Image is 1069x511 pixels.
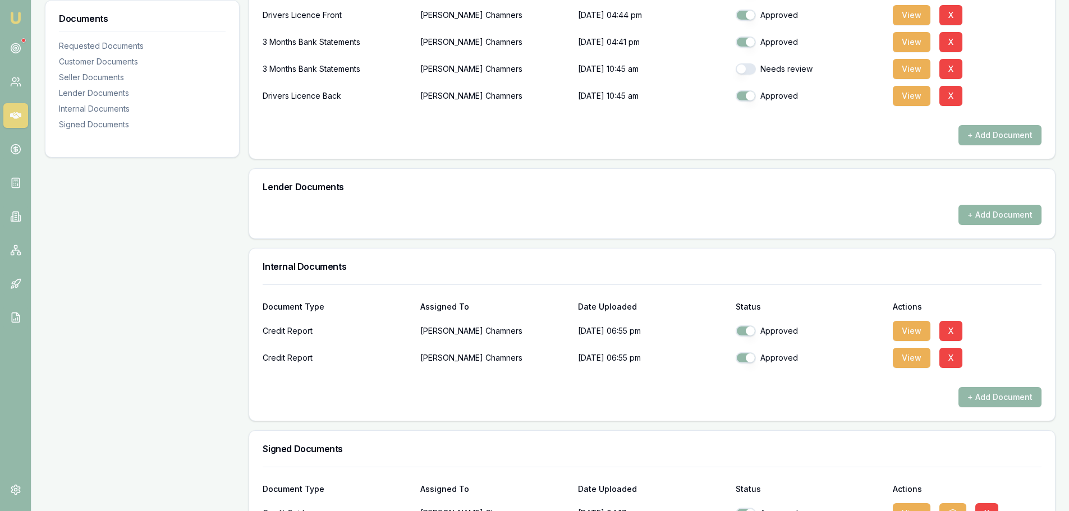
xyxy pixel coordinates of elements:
[893,348,930,368] button: View
[263,485,411,493] div: Document Type
[736,90,884,102] div: Approved
[263,85,411,107] div: Drivers Licence Back
[939,321,962,341] button: X
[420,58,569,80] p: [PERSON_NAME] Chamners
[59,119,226,130] div: Signed Documents
[736,485,884,493] div: Status
[893,321,930,341] button: View
[578,85,727,107] p: [DATE] 10:45 am
[578,58,727,80] p: [DATE] 10:45 am
[578,320,727,342] p: [DATE] 06:55 pm
[893,59,930,79] button: View
[893,86,930,106] button: View
[893,5,930,25] button: View
[893,485,1042,493] div: Actions
[59,40,226,52] div: Requested Documents
[578,485,727,493] div: Date Uploaded
[420,4,569,26] p: [PERSON_NAME] Chamners
[263,444,1042,453] h3: Signed Documents
[59,103,226,114] div: Internal Documents
[578,347,727,369] p: [DATE] 06:55 pm
[578,303,727,311] div: Date Uploaded
[420,347,569,369] p: [PERSON_NAME] Chamners
[939,348,962,368] button: X
[263,347,411,369] div: Credit Report
[263,4,411,26] div: Drivers Licence Front
[420,303,569,311] div: Assigned To
[736,10,884,21] div: Approved
[263,182,1042,191] h3: Lender Documents
[420,485,569,493] div: Assigned To
[736,63,884,75] div: Needs review
[958,387,1042,407] button: + Add Document
[420,320,569,342] p: [PERSON_NAME] Chamners
[736,36,884,48] div: Approved
[939,86,962,106] button: X
[263,320,411,342] div: Credit Report
[939,5,962,25] button: X
[939,32,962,52] button: X
[736,325,884,337] div: Approved
[736,352,884,363] div: Approved
[420,31,569,53] p: [PERSON_NAME] Chamners
[578,4,727,26] p: [DATE] 04:44 pm
[420,85,569,107] p: [PERSON_NAME] Chamners
[958,125,1042,145] button: + Add Document
[263,58,411,80] div: 3 Months Bank Statements
[59,72,226,83] div: Seller Documents
[939,59,962,79] button: X
[578,31,727,53] p: [DATE] 04:41 pm
[263,303,411,311] div: Document Type
[59,56,226,67] div: Customer Documents
[59,14,226,23] h3: Documents
[59,88,226,99] div: Lender Documents
[958,205,1042,225] button: + Add Document
[263,262,1042,271] h3: Internal Documents
[9,11,22,25] img: emu-icon-u.png
[893,32,930,52] button: View
[263,31,411,53] div: 3 Months Bank Statements
[736,303,884,311] div: Status
[893,303,1042,311] div: Actions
